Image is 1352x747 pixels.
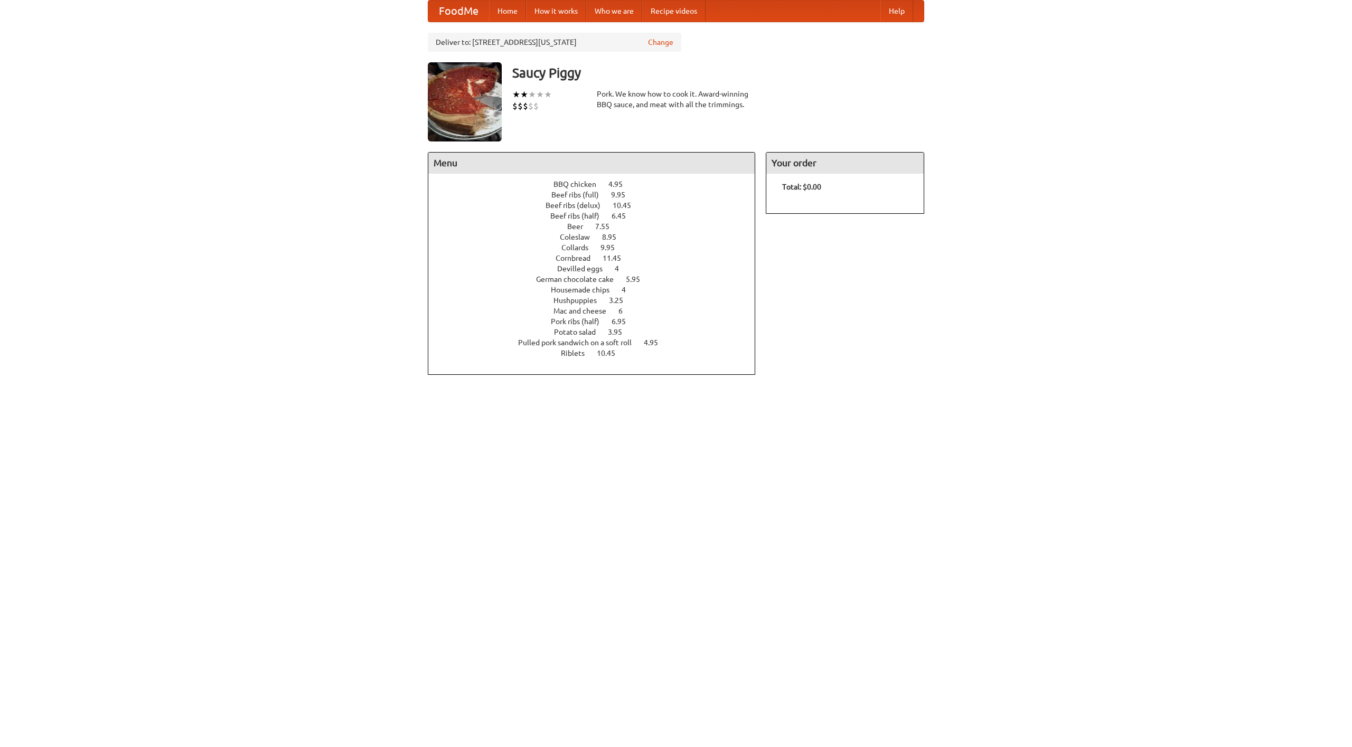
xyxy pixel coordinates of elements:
span: Pork ribs (half) [551,317,610,326]
span: 6.95 [612,317,636,326]
a: Beef ribs (half) 6.45 [550,212,645,220]
span: BBQ chicken [553,180,607,188]
a: Collards 9.95 [561,243,634,252]
span: 4 [622,286,636,294]
span: Riblets [561,349,595,357]
span: Potato salad [554,328,606,336]
a: Devilled eggs 4 [557,264,639,273]
a: Change [648,37,673,48]
span: 4.95 [644,338,669,347]
a: Housemade chips 4 [551,286,645,294]
span: Mac and cheese [553,307,617,315]
span: Cornbread [556,254,601,262]
span: Beef ribs (delux) [546,201,611,210]
a: Cornbread 11.45 [556,254,641,262]
a: Beef ribs (delux) 10.45 [546,201,651,210]
li: $ [512,100,518,112]
span: 5.95 [626,275,651,283]
li: $ [528,100,533,112]
span: 3.25 [609,296,634,305]
a: Recipe videos [642,1,706,22]
span: Hushpuppies [553,296,607,305]
a: Hushpuppies 3.25 [553,296,643,305]
span: 8.95 [602,233,627,241]
span: 10.45 [597,349,626,357]
a: How it works [526,1,586,22]
h4: Menu [428,153,755,174]
span: Pulled pork sandwich on a soft roll [518,338,642,347]
li: ★ [512,89,520,100]
a: Potato salad 3.95 [554,328,642,336]
span: Beer [567,222,594,231]
span: 9.95 [600,243,625,252]
b: Total: $0.00 [782,183,821,191]
span: Housemade chips [551,286,620,294]
li: ★ [520,89,528,100]
a: Beer 7.55 [567,222,629,231]
a: Help [880,1,913,22]
img: angular.jpg [428,62,502,141]
a: Who we are [586,1,642,22]
span: 4.95 [608,180,633,188]
span: 3.95 [608,328,633,336]
span: 10.45 [613,201,642,210]
span: 6 [618,307,633,315]
a: Mac and cheese 6 [553,307,642,315]
a: Coleslaw 8.95 [560,233,636,241]
a: German chocolate cake 5.95 [536,275,660,283]
span: 6.45 [612,212,636,220]
span: German chocolate cake [536,275,624,283]
a: Home [489,1,526,22]
li: $ [518,100,523,112]
span: 9.95 [611,191,636,199]
div: Pork. We know how to cook it. Award-winning BBQ sauce, and meat with all the trimmings. [597,89,755,110]
span: 11.45 [603,254,632,262]
li: $ [523,100,528,112]
h4: Your order [766,153,924,174]
div: Deliver to: [STREET_ADDRESS][US_STATE] [428,33,681,52]
li: $ [533,100,539,112]
a: BBQ chicken 4.95 [553,180,642,188]
span: Devilled eggs [557,264,613,273]
span: Beef ribs (half) [550,212,610,220]
a: Pork ribs (half) 6.95 [551,317,645,326]
span: Beef ribs (full) [551,191,609,199]
li: ★ [536,89,544,100]
a: Riblets 10.45 [561,349,635,357]
a: FoodMe [428,1,489,22]
span: Coleslaw [560,233,600,241]
li: ★ [544,89,552,100]
li: ★ [528,89,536,100]
a: Pulled pork sandwich on a soft roll 4.95 [518,338,678,347]
span: Collards [561,243,599,252]
a: Beef ribs (full) 9.95 [551,191,645,199]
span: 7.55 [595,222,620,231]
h3: Saucy Piggy [512,62,924,83]
span: 4 [615,264,630,273]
